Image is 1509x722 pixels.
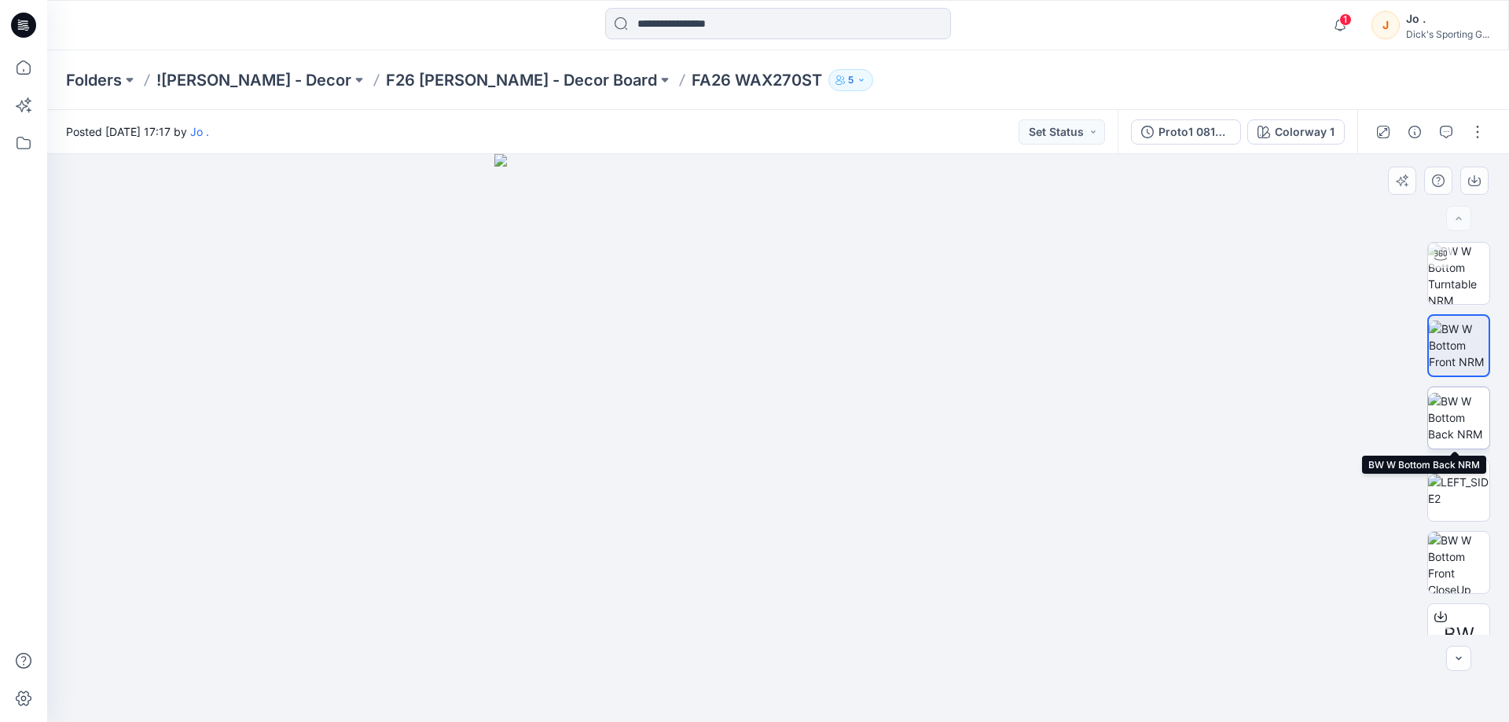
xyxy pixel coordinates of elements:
div: Dick's Sporting G... [1406,28,1489,40]
img: BW W Bottom Back NRM [1428,393,1489,442]
div: Proto1 081425 [1158,123,1231,141]
div: Jo . [1406,9,1489,28]
a: F26 [PERSON_NAME] - Decor Board [386,69,657,91]
button: Details [1402,119,1427,145]
img: BW W Bottom Front NRM [1429,321,1489,370]
button: 5 [828,69,873,91]
img: BW W Bottom Front CloseUp NRM [1428,532,1489,593]
div: J [1371,11,1400,39]
img: LEFT_SIDE2 [1428,474,1489,507]
img: BW W Bottom Turntable NRM [1428,243,1489,304]
p: 5 [848,71,854,89]
a: Jo . [190,125,209,138]
span: BW [1444,621,1474,649]
img: eyJhbGciOiJIUzI1NiIsImtpZCI6IjAiLCJzbHQiOiJzZXMiLCJ0eXAiOiJKV1QifQ.eyJkYXRhIjp7InR5cGUiOiJzdG9yYW... [494,154,1063,722]
button: Proto1 081425 [1131,119,1241,145]
a: ![PERSON_NAME] - Decor [156,69,351,91]
p: FA26 WAX270ST [692,69,822,91]
span: Posted [DATE] 17:17 by [66,123,209,140]
div: Colorway 1 [1275,123,1335,141]
button: Colorway 1 [1247,119,1345,145]
span: 1 [1339,13,1352,26]
a: Folders [66,69,122,91]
